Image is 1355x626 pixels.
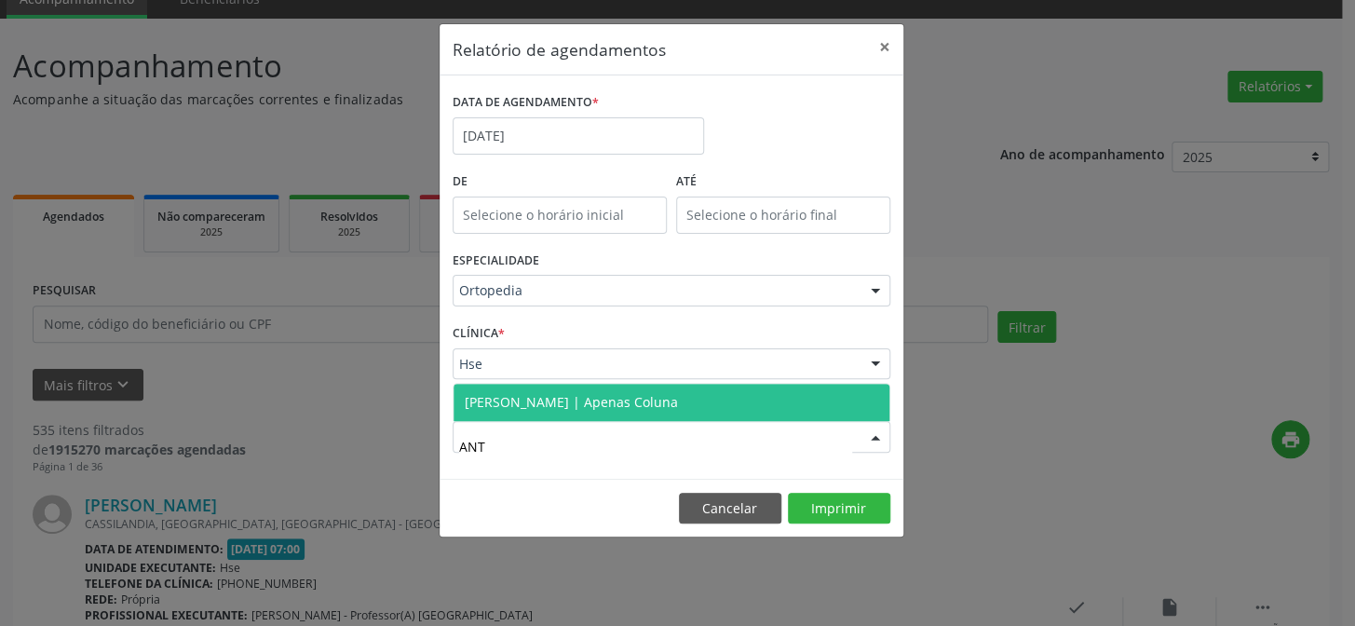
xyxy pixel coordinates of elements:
[679,493,781,524] button: Cancelar
[676,197,890,234] input: Selecione o horário final
[453,88,599,117] label: DATA DE AGENDAMENTO
[866,24,903,70] button: Close
[453,168,667,197] label: De
[453,117,704,155] input: Selecione uma data ou intervalo
[459,355,852,374] span: Hse
[459,428,852,465] input: Selecione um profissional
[453,247,539,276] label: ESPECIALIDADE
[453,37,666,61] h5: Relatório de agendamentos
[453,320,505,348] label: CLÍNICA
[788,493,890,524] button: Imprimir
[453,197,667,234] input: Selecione o horário inicial
[676,168,890,197] label: ATÉ
[465,393,678,411] span: [PERSON_NAME] | Apenas Coluna
[459,281,852,300] span: Ortopedia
